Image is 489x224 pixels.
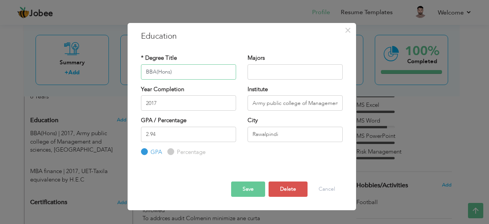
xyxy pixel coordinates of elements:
h3: Education [141,31,343,42]
button: Save [231,181,265,197]
label: Institute [248,85,268,93]
button: Cancel [311,181,343,197]
button: Close [342,24,354,36]
label: Year Completion [141,85,184,93]
div: Add your educational degree. [30,113,127,184]
label: GPA [149,148,162,156]
label: Percentage [175,148,206,156]
span: × [345,23,351,37]
label: GPA / Percentage [141,116,186,124]
button: Delete [269,181,308,197]
label: City [248,116,258,124]
label: Majors [248,54,265,62]
label: * Degree Title [141,54,177,62]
